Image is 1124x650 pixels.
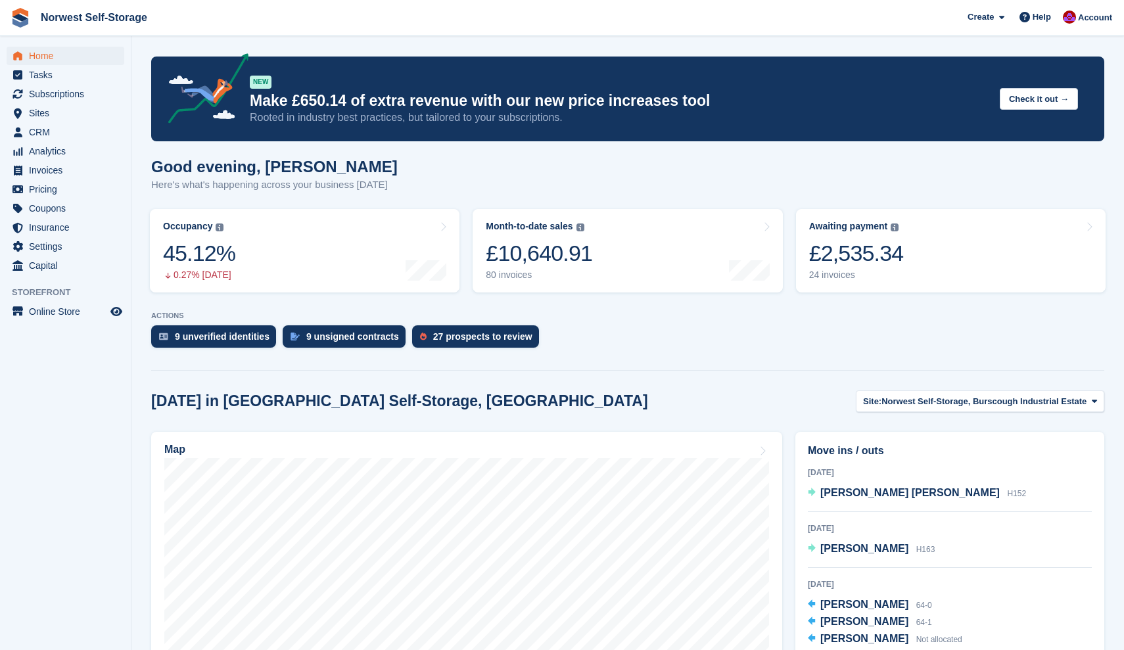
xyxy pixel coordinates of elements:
img: icon-info-grey-7440780725fd019a000dd9b08b2336e03edf1995a4989e88bcd33f0948082b44.svg [576,223,584,231]
span: Home [29,47,108,65]
span: 64-1 [916,618,932,627]
a: [PERSON_NAME] 64-0 [808,597,932,614]
div: Occupancy [163,221,212,232]
img: icon-info-grey-7440780725fd019a000dd9b08b2336e03edf1995a4989e88bcd33f0948082b44.svg [891,223,899,231]
div: NEW [250,76,271,89]
div: 9 unverified identities [175,331,269,342]
img: Daniel Grensinger [1063,11,1076,24]
a: 27 prospects to review [412,325,546,354]
a: menu [7,218,124,237]
span: 64-0 [916,601,932,610]
span: Create [968,11,994,24]
h1: Good evening, [PERSON_NAME] [151,158,398,175]
span: Not allocated [916,635,962,644]
div: 9 unsigned contracts [306,331,399,342]
span: Account [1078,11,1112,24]
span: Sites [29,104,108,122]
span: Tasks [29,66,108,84]
span: Online Store [29,302,108,321]
span: Storefront [12,286,131,299]
a: [PERSON_NAME] Not allocated [808,631,962,648]
a: menu [7,123,124,141]
div: Month-to-date sales [486,221,573,232]
a: menu [7,256,124,275]
span: Help [1033,11,1051,24]
a: menu [7,85,124,103]
a: 9 unsigned contracts [283,325,412,354]
span: Capital [29,256,108,275]
a: Awaiting payment £2,535.34 24 invoices [796,209,1106,292]
a: menu [7,104,124,122]
a: [PERSON_NAME] 64-1 [808,614,932,631]
div: [DATE] [808,467,1092,478]
a: menu [7,302,124,321]
span: Norwest Self-Storage, Burscough Industrial Estate [881,395,1087,408]
span: CRM [29,123,108,141]
div: 24 invoices [809,269,904,281]
div: [DATE] [808,522,1092,534]
span: H152 [1007,489,1026,498]
a: 9 unverified identities [151,325,283,354]
img: price-adjustments-announcement-icon-8257ccfd72463d97f412b2fc003d46551f7dbcb40ab6d574587a9cd5c0d94... [157,53,249,128]
div: 45.12% [163,240,235,267]
h2: Map [164,444,185,455]
h2: [DATE] in [GEOGRAPHIC_DATA] Self-Storage, [GEOGRAPHIC_DATA] [151,392,648,410]
p: Rooted in industry best practices, but tailored to your subscriptions. [250,110,989,125]
div: 27 prospects to review [433,331,532,342]
span: Settings [29,237,108,256]
a: [PERSON_NAME] [PERSON_NAME] H152 [808,485,1026,502]
span: [PERSON_NAME] [820,616,908,627]
a: Month-to-date sales £10,640.91 80 invoices [473,209,782,292]
h2: Move ins / outs [808,443,1092,459]
img: contract_signature_icon-13c848040528278c33f63329250d36e43548de30e8caae1d1a13099fd9432cc5.svg [291,333,300,340]
a: Occupancy 45.12% 0.27% [DATE] [150,209,459,292]
span: H163 [916,545,935,554]
span: Coupons [29,199,108,218]
a: [PERSON_NAME] H163 [808,541,935,558]
img: stora-icon-8386f47178a22dfd0bd8f6a31ec36ba5ce8667c1dd55bd0f319d3a0aa187defe.svg [11,8,30,28]
span: Analytics [29,142,108,160]
a: menu [7,180,124,198]
a: menu [7,199,124,218]
p: Make £650.14 of extra revenue with our new price increases tool [250,91,989,110]
a: Norwest Self-Storage [35,7,152,28]
div: £2,535.34 [809,240,904,267]
img: icon-info-grey-7440780725fd019a000dd9b08b2336e03edf1995a4989e88bcd33f0948082b44.svg [216,223,223,231]
a: menu [7,142,124,160]
span: Subscriptions [29,85,108,103]
a: menu [7,66,124,84]
span: [PERSON_NAME] [820,633,908,644]
span: [PERSON_NAME] [820,543,908,554]
button: Check it out → [1000,88,1078,110]
span: [PERSON_NAME] [PERSON_NAME] [820,487,1000,498]
a: Preview store [108,304,124,319]
img: prospect-51fa495bee0391a8d652442698ab0144808aea92771e9ea1ae160a38d050c398.svg [420,333,427,340]
div: [DATE] [808,578,1092,590]
a: menu [7,237,124,256]
span: Invoices [29,161,108,179]
div: Awaiting payment [809,221,888,232]
a: menu [7,47,124,65]
div: 80 invoices [486,269,592,281]
span: Insurance [29,218,108,237]
img: verify_identity-adf6edd0f0f0b5bbfe63781bf79b02c33cf7c696d77639b501bdc392416b5a36.svg [159,333,168,340]
div: £10,640.91 [486,240,592,267]
div: 0.27% [DATE] [163,269,235,281]
a: menu [7,161,124,179]
span: Pricing [29,180,108,198]
span: Site: [863,395,881,408]
span: [PERSON_NAME] [820,599,908,610]
button: Site: Norwest Self-Storage, Burscough Industrial Estate [856,390,1104,412]
p: ACTIONS [151,312,1104,320]
p: Here's what's happening across your business [DATE] [151,177,398,193]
